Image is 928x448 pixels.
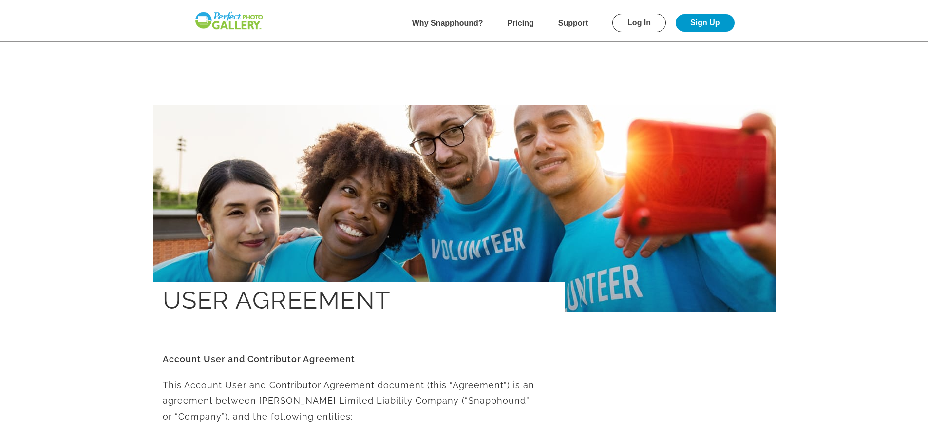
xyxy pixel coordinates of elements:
a: Sign Up [676,14,734,32]
img: Snapphound Logo [194,11,264,31]
h1: User Agreement [153,282,484,312]
a: Support [558,19,588,27]
a: Log In [612,14,666,32]
b: Account User and Contributor Agreement [163,354,355,364]
span: This Account User and Contributor Agreement document (this “Agreement”) is an agreement between [... [163,380,534,422]
a: Why Snapphound? [412,19,483,27]
img: support-header.faaa2578.jpg [153,105,776,312]
a: Pricing [508,19,534,27]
